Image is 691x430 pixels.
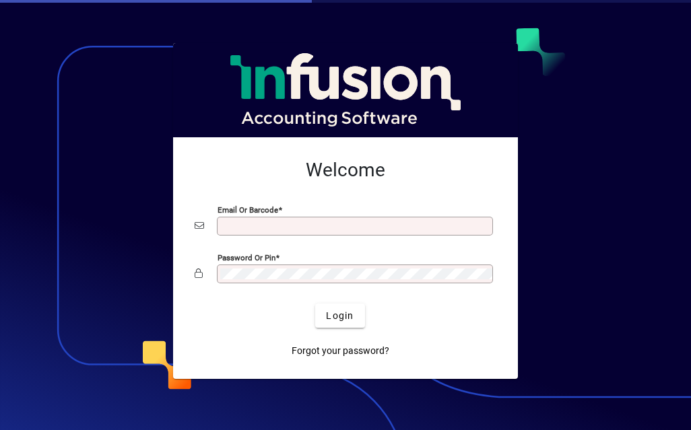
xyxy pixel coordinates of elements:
span: Forgot your password? [292,344,389,358]
button: Login [315,303,364,328]
h2: Welcome [195,159,496,182]
a: Forgot your password? [286,338,395,363]
span: Login [326,309,354,323]
mat-label: Email or Barcode [218,205,278,215]
mat-label: Password or Pin [218,253,275,262]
